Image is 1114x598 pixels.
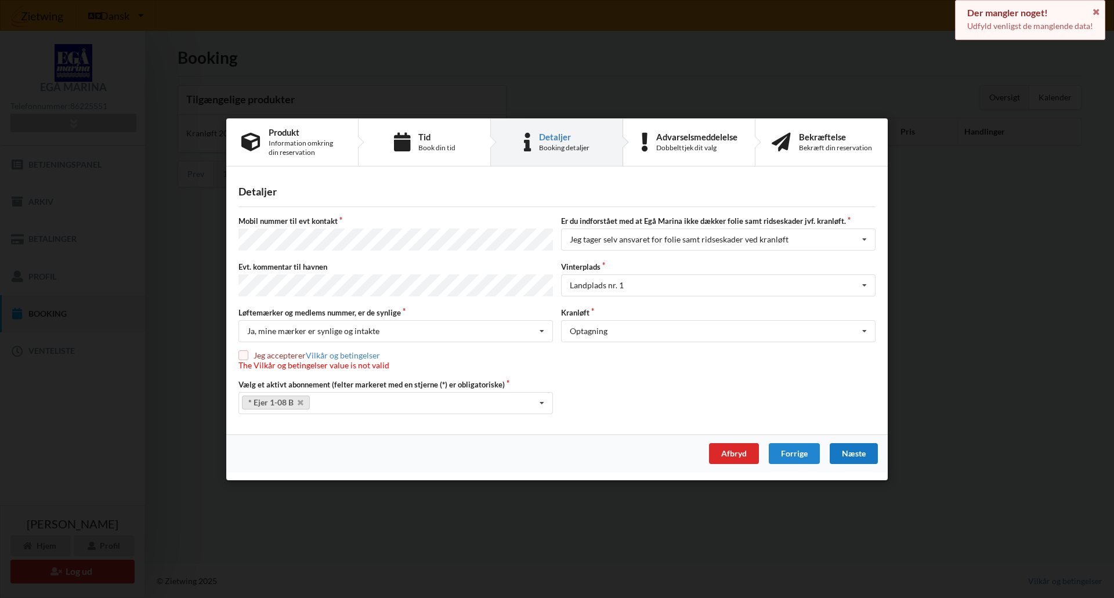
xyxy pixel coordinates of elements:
[269,138,343,157] div: Information omkring din reservation
[539,132,589,141] div: Detaljer
[967,7,1093,19] div: Der mangler noget!
[769,443,820,463] div: Forrige
[418,143,455,152] div: Book din tid
[656,143,737,152] div: Dobbelttjek dit valg
[269,127,343,136] div: Produkt
[561,262,876,272] label: Vinterplads
[967,20,1093,32] p: Udfyld venligst de manglende data!
[418,132,455,141] div: Tid
[238,379,553,389] label: Vælg et aktivt abonnement (felter markeret med en stjerne (*) er obligatoriske)
[539,143,589,152] div: Booking detaljer
[561,216,876,226] label: Er du indforstået med at Egå Marina ikke dækker folie samt ridseskader jvf. kranløft.
[238,307,553,317] label: Løftemærker og medlems nummer, er de synlige
[830,443,878,463] div: Næste
[656,132,737,141] div: Advarselsmeddelelse
[570,235,789,244] div: Jeg tager selv ansvaret for folie samt ridseskader ved kranløft
[238,216,553,226] label: Mobil nummer til evt kontakt
[238,185,876,198] div: Detaljer
[238,360,389,370] span: The Vilkår og betingelser value is not valid
[570,327,607,335] div: Optagning
[799,132,872,141] div: Bekræftelse
[306,350,380,360] a: Vilkår og betingelser
[799,143,872,152] div: Bekræft din reservation
[561,307,876,317] label: Kranløft
[570,281,624,289] div: Landplads nr. 1
[238,350,389,360] label: Jeg accepterer
[709,443,759,463] div: Afbryd
[247,327,379,335] div: Ja, mine mærker er synlige og intakte
[242,396,310,409] a: * Ejer 1-08 B
[238,262,553,272] label: Evt. kommentar til havnen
